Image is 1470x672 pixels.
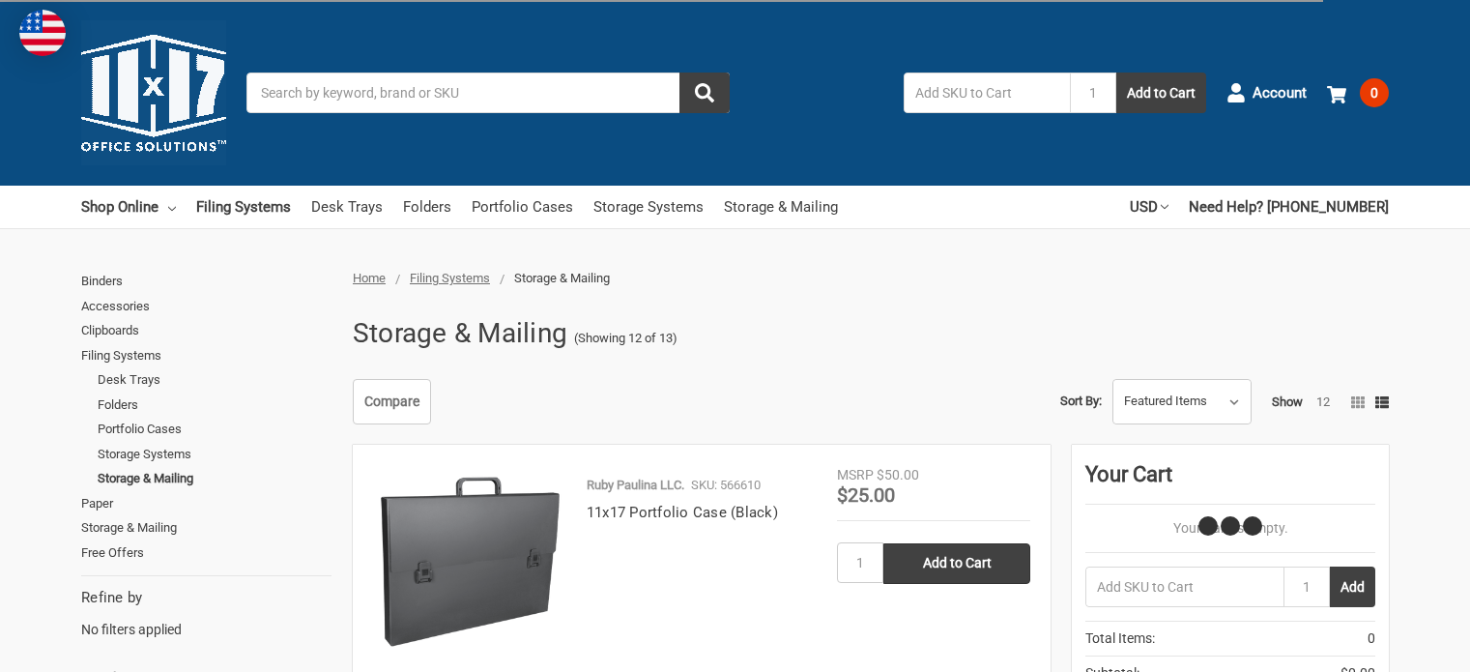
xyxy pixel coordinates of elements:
h5: Refine by [81,587,331,609]
div: No filters applied [81,587,331,639]
a: Filing Systems [196,186,291,228]
span: (Showing 12 of 13) [574,329,677,348]
input: Add SKU to Cart [1085,567,1283,607]
h1: Storage & Mailing [353,308,567,359]
a: Need Help? [PHONE_NUMBER] [1189,186,1389,228]
input: Add to Cart [883,543,1030,584]
span: 0 [1368,628,1375,649]
img: duty and tax information for United States [19,10,66,56]
a: Folders [403,186,451,228]
p: SKU: 566610 [691,476,761,495]
a: 0 [1327,68,1389,118]
a: Folders [98,393,331,418]
button: Add to Cart [1116,73,1206,113]
a: Filing Systems [81,343,331,368]
a: Storage Systems [593,186,704,228]
a: Compare [353,379,431,425]
input: Add SKU to Cart [904,73,1070,113]
button: Add [1330,567,1375,607]
div: Your Cart [1085,458,1375,505]
span: Account [1253,82,1307,104]
span: Show [1272,394,1303,409]
span: Total Items: [1085,628,1155,649]
a: Free Offers [81,541,331,566]
a: 11x17 Portfolio Case (Black) [587,504,778,521]
p: Ruby Paulina LLC. [587,476,684,495]
a: Portfolio Cases [98,417,331,442]
a: Storage & Mailing [724,186,838,228]
a: Storage Systems [98,442,331,467]
a: Storage & Mailing [81,515,331,541]
span: Storage & Mailing [514,271,610,285]
img: 11x17.com [81,20,226,165]
label: Sort By: [1060,387,1102,416]
a: 12 [1316,394,1330,409]
a: Binders [81,269,331,294]
a: Storage & Mailing [98,466,331,491]
div: MSRP [837,465,874,485]
a: Account [1226,68,1307,118]
a: Paper [81,491,331,516]
a: Accessories [81,294,331,319]
p: Your Cart Is Empty. [1085,518,1375,539]
img: 11x17 Portfolio Case (Black) [373,465,566,658]
input: Search by keyword, brand or SKU [246,73,730,113]
a: Shop Online [81,186,176,228]
a: Portfolio Cases [472,186,573,228]
a: Desk Trays [311,186,383,228]
a: Home [353,271,386,285]
a: Desk Trays [98,367,331,393]
span: $25.00 [837,483,895,507]
a: USD [1130,186,1168,228]
a: Filing Systems [410,271,490,285]
span: $50.00 [877,467,919,482]
a: Clipboards [81,318,331,343]
span: 0 [1360,78,1389,107]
